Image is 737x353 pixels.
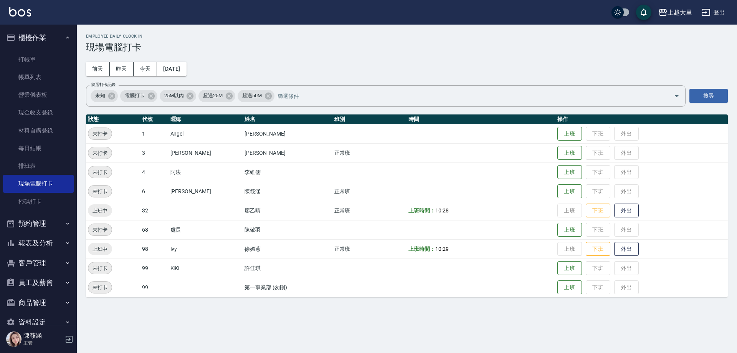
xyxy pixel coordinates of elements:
[3,233,74,253] button: 報表及分析
[238,90,274,102] div: 超過50M
[140,114,168,124] th: 代號
[169,114,243,124] th: 暱稱
[169,182,243,201] td: [PERSON_NAME]
[655,5,695,20] button: 上越大里
[243,182,332,201] td: 陳筱涵
[3,273,74,293] button: 員工及薪資
[332,143,407,162] td: 正常班
[614,242,639,256] button: 外出
[243,162,332,182] td: 李維儒
[23,332,63,340] h5: 陳筱涵
[557,146,582,160] button: 上班
[614,204,639,218] button: 外出
[6,331,21,347] img: Person
[140,143,168,162] td: 3
[88,168,112,176] span: 未打卡
[23,340,63,346] p: 主管
[169,239,243,259] td: Ivy
[557,261,582,275] button: 上班
[3,175,74,192] a: 現場電腦打卡
[9,7,31,17] img: Logo
[140,182,168,201] td: 6
[407,114,555,124] th: 時間
[91,90,118,102] div: 未知
[160,92,188,99] span: 25M以內
[557,165,582,179] button: 上班
[3,253,74,273] button: 客戶管理
[668,8,692,17] div: 上越大里
[3,122,74,139] a: 材料自購登錄
[332,239,407,259] td: 正常班
[88,149,112,157] span: 未打卡
[198,92,227,99] span: 超過25M
[3,293,74,313] button: 商品管理
[3,104,74,121] a: 現金收支登錄
[86,62,110,76] button: 前天
[557,223,582,237] button: 上班
[157,62,186,76] button: [DATE]
[3,86,74,104] a: 營業儀表板
[586,204,610,218] button: 下班
[140,162,168,182] td: 4
[276,89,661,103] input: 篩選條件
[3,157,74,175] a: 排班表
[198,90,235,102] div: 超過25M
[169,162,243,182] td: 阿法
[169,124,243,143] td: Angel
[557,184,582,199] button: 上班
[91,92,110,99] span: 未知
[243,239,332,259] td: 徐媚蕙
[169,143,243,162] td: [PERSON_NAME]
[140,259,168,278] td: 99
[91,82,116,88] label: 篩選打卡記錄
[243,259,332,278] td: 許佳琪
[140,201,168,220] td: 32
[3,139,74,157] a: 每日結帳
[88,226,112,234] span: 未打卡
[243,201,332,220] td: 廖乙晴
[140,220,168,239] td: 68
[698,5,728,20] button: 登出
[140,239,168,259] td: 98
[408,207,435,214] b: 上班時間：
[243,278,332,297] td: 第一事業部 (勿刪)
[110,62,134,76] button: 昨天
[689,89,728,103] button: 搜尋
[120,92,149,99] span: 電腦打卡
[408,246,435,252] b: 上班時間：
[238,92,266,99] span: 超過50M
[3,28,74,48] button: 櫃檯作業
[120,90,157,102] div: 電腦打卡
[169,220,243,239] td: 處長
[557,127,582,141] button: 上班
[88,130,112,138] span: 未打卡
[332,114,407,124] th: 班別
[86,42,728,53] h3: 現場電腦打卡
[243,114,332,124] th: 姓名
[169,259,243,278] td: KiKi
[3,68,74,86] a: 帳單列表
[86,34,728,39] h2: Employee Daily Clock In
[88,187,112,196] span: 未打卡
[140,278,168,297] td: 99
[3,193,74,210] a: 掃碼打卡
[88,283,112,292] span: 未打卡
[671,90,683,102] button: Open
[243,220,332,239] td: 陳敬羽
[3,214,74,234] button: 預約管理
[332,182,407,201] td: 正常班
[555,114,728,124] th: 操作
[160,90,197,102] div: 25M以內
[88,207,112,215] span: 上班中
[636,5,651,20] button: save
[88,264,112,272] span: 未打卡
[86,114,140,124] th: 狀態
[134,62,157,76] button: 今天
[88,245,112,253] span: 上班中
[243,143,332,162] td: [PERSON_NAME]
[586,242,610,256] button: 下班
[435,246,449,252] span: 10:29
[3,312,74,332] button: 資料設定
[332,201,407,220] td: 正常班
[243,124,332,143] td: [PERSON_NAME]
